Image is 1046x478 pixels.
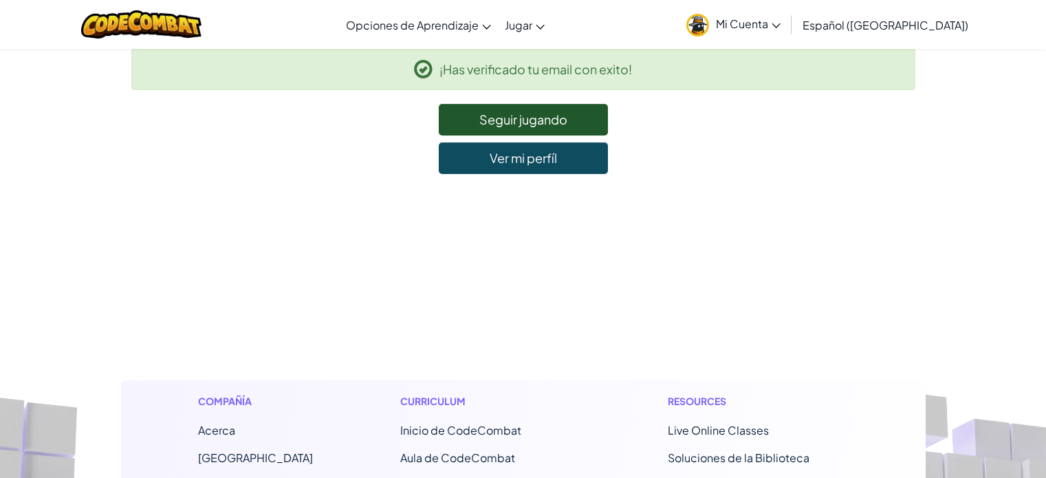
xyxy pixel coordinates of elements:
[679,3,787,46] a: Mi Cuenta
[796,6,975,43] a: Español ([GEOGRAPHIC_DATA])
[198,423,235,437] a: Acerca
[668,450,809,465] a: Soluciones de la Biblioteca
[339,6,498,43] a: Opciones de Aprendizaje
[803,18,968,32] span: Español ([GEOGRAPHIC_DATA])
[439,59,632,79] span: ¡Has verificado tu email con exito!
[198,450,313,465] a: [GEOGRAPHIC_DATA]
[400,423,521,437] span: Inicio de CodeCombat
[439,104,608,135] a: Seguir jugando
[198,394,313,409] h1: Compañía
[81,10,201,39] img: CodeCombat logo
[400,450,515,465] a: Aula de CodeCombat
[668,423,769,437] a: Live Online Classes
[686,14,709,36] img: avatar
[505,18,532,32] span: Jugar
[498,6,552,43] a: Jugar
[400,394,581,409] h1: Curriculum
[346,18,479,32] span: Opciones de Aprendizaje
[668,394,849,409] h1: Resources
[716,17,781,31] span: Mi Cuenta
[439,142,608,174] a: Ver mi perfíl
